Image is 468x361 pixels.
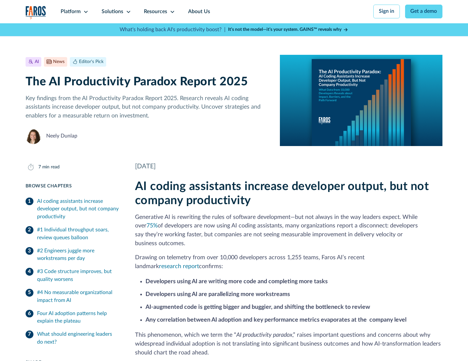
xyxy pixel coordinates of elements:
[26,195,119,223] a: AI coding assistants increase developer output, but not company productivity
[280,55,442,146] img: A report cover on a blue background. The cover reads:The AI Productivity Paradox: AI Coding Assis...
[135,162,443,172] div: [DATE]
[35,58,39,65] div: AI
[144,8,167,16] div: Resources
[61,8,81,16] div: Platform
[38,164,41,171] div: 7
[146,291,290,297] strong: Developers using AI are parallelizing more workstreams
[146,223,158,228] a: 75%
[37,289,119,305] div: #4 No measurable organizational impact from AI
[236,332,292,338] em: AI productivity paradox
[26,128,41,144] img: Neely Dunlap
[135,180,443,208] h2: AI coding assistants increase developer output, but not company productivity
[26,94,270,120] p: Key findings from the AI Productivity Paradox Report 2025. Research reveals AI coding assistants ...
[228,27,341,32] strong: It’s not the model—it’s your system. GAINS™ reveals why
[373,5,400,18] a: Sign in
[120,26,225,34] p: What's holding back AI's productivity boost? |
[79,58,104,65] div: Editor's Pick
[228,26,349,33] a: It’s not the model—it’s your system. GAINS™ reveals why
[37,268,119,284] div: #3 Code structure improves, but quality worsens
[37,330,119,346] div: What should engineering leaders do next?
[37,247,119,263] div: #2 Engineers juggle more workstreams per day
[146,304,370,310] strong: AI-augmented code is getting bigger and buggier, and shifting the bottleneck to review
[26,286,119,307] a: #4 No measurable organizational impact from AI
[405,5,443,18] a: Get a demo
[37,226,119,242] div: #1 Individual throughput soars, review queues balloon
[26,265,119,286] a: #3 Code structure improves, but quality worsens
[159,264,199,269] a: research report
[26,328,119,349] a: What should engineering leaders do next?
[53,58,65,65] div: News
[46,132,77,140] div: Neely Dunlap
[37,198,119,221] div: AI coding assistants increase developer output, but not company productivity
[135,213,443,248] p: Generative AI is rewriting the rules of software development—but not always in the way leaders ex...
[37,310,119,326] div: Four AI adoption patterns help explain the plateau
[146,317,406,323] strong: Any correlation between AI adoption and key performance metrics evaporates at the company level
[42,164,60,171] div: min read
[26,75,270,89] h1: The AI Productivity Paradox Report 2025
[26,6,47,19] a: home
[26,6,47,19] img: Logo of the analytics and reporting company Faros.
[135,253,443,271] p: Drawing on telemetry from over 10,000 developers across 1,255 teams, Faros AI’s recent landmark c...
[26,223,119,244] a: #1 Individual throughput soars, review queues balloon
[135,331,443,357] p: This phenomenon, which we term the “ ,” raises important questions and concerns about why widespr...
[102,8,123,16] div: Solutions
[146,279,328,284] strong: Developers using AI are writing more code and completing more tasks
[26,307,119,328] a: Four AI adoption patterns help explain the plateau
[26,244,119,265] a: #2 Engineers juggle more workstreams per day
[26,183,119,190] div: Browse Chapters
